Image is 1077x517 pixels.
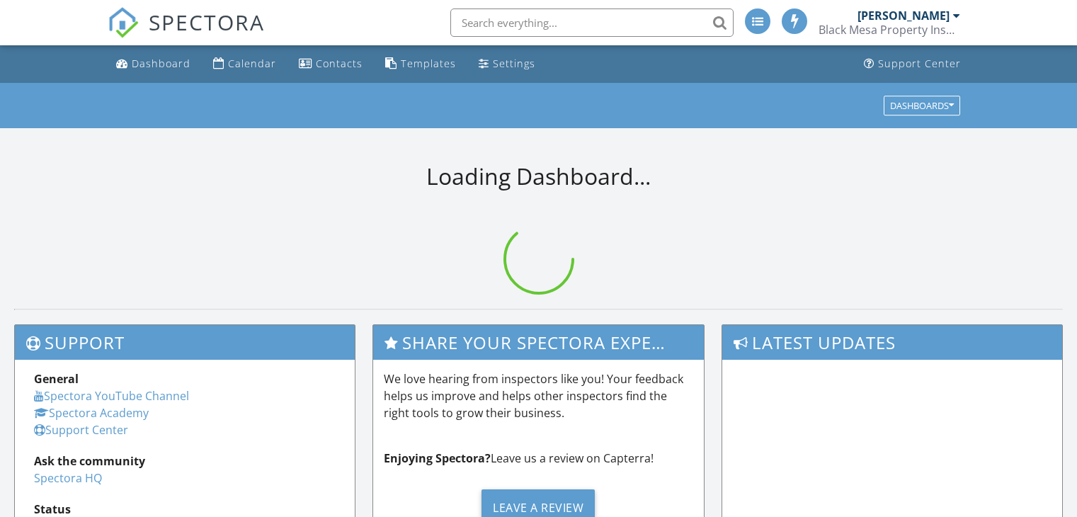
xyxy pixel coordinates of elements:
h3: Share Your Spectora Experience [373,325,705,360]
a: Support Center [34,422,128,438]
a: Calendar [207,51,282,77]
button: Dashboards [884,96,960,115]
a: Contacts [293,51,368,77]
a: Templates [380,51,462,77]
div: Templates [401,57,456,70]
div: Black Mesa Property Inspections Inc [819,23,960,37]
p: Leave us a review on Capterra! [384,450,694,467]
a: SPECTORA [108,19,265,49]
div: Dashboards [890,101,954,110]
div: Contacts [316,57,363,70]
strong: General [34,371,79,387]
h3: Support [15,325,355,360]
a: Dashboard [110,51,196,77]
div: [PERSON_NAME] [857,8,950,23]
span: SPECTORA [149,7,265,37]
input: Search everything... [450,8,734,37]
div: Ask the community [34,453,336,470]
p: We love hearing from inspectors like you! Your feedback helps us improve and helps other inspecto... [384,370,694,421]
a: Support Center [858,51,967,77]
a: Spectora YouTube Channel [34,388,189,404]
div: Settings [493,57,535,70]
a: Settings [473,51,541,77]
a: Spectora HQ [34,470,102,486]
div: Support Center [878,57,961,70]
strong: Enjoying Spectora? [384,450,491,466]
div: Calendar [228,57,276,70]
div: Dashboard [132,57,190,70]
a: Spectora Academy [34,405,149,421]
img: The Best Home Inspection Software - Spectora [108,7,139,38]
h3: Latest Updates [722,325,1062,360]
